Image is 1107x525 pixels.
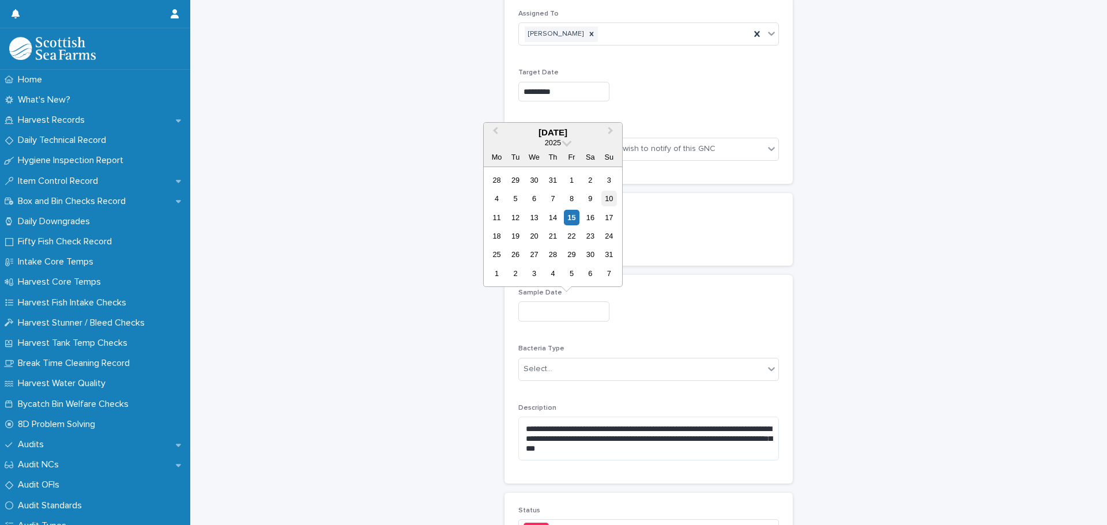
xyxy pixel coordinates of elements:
div: Choose Thursday, 7 August 2025 [545,191,560,206]
div: Select... [524,363,552,375]
div: We [526,149,542,165]
p: Intake Core Temps [13,256,103,267]
div: Fr [564,149,579,165]
div: Choose Sunday, 17 August 2025 [601,210,617,225]
p: Audits [13,439,53,450]
button: Previous Month [485,124,503,142]
div: Choose Thursday, 14 August 2025 [545,210,560,225]
p: What's New? [13,95,80,105]
p: Fifty Fish Check Record [13,236,121,247]
p: Hygiene Inspection Report [13,155,133,166]
div: Sa [582,149,598,165]
div: [PERSON_NAME] [525,27,585,42]
div: Choose Sunday, 10 August 2025 [601,191,617,206]
div: Choose Monday, 4 August 2025 [489,191,504,206]
div: month 2025-08 [487,171,618,283]
div: Choose Saturday, 6 September 2025 [582,266,598,281]
div: Choose Monday, 11 August 2025 [489,210,504,225]
div: Mo [489,149,504,165]
p: Harvest Records [13,115,94,126]
p: Audit OFIs [13,479,69,490]
span: Description [518,405,556,411]
div: [DATE] [484,127,622,138]
p: Harvest Water Quality [13,378,115,389]
span: Bacteria Type [518,345,564,352]
div: Choose Thursday, 28 August 2025 [545,247,560,262]
p: Daily Technical Record [13,135,115,146]
button: Next Month [603,124,621,142]
div: Tu [507,149,523,165]
p: Home [13,74,51,85]
div: Choose Wednesday, 6 August 2025 [526,191,542,206]
span: Status [518,507,540,514]
div: Choose Wednesday, 20 August 2025 [526,228,542,244]
div: Choose Sunday, 24 August 2025 [601,228,617,244]
div: Choose Tuesday, 29 July 2025 [507,172,523,188]
p: Audit Standards [13,500,91,511]
span: Target Date [518,69,559,76]
p: Daily Downgrades [13,216,99,227]
div: Choose Thursday, 21 August 2025 [545,228,560,244]
div: Choose Thursday, 4 September 2025 [545,266,560,281]
div: Choose Friday, 5 September 2025 [564,266,579,281]
div: Choose Friday, 1 August 2025 [564,172,579,188]
div: Choose Tuesday, 19 August 2025 [507,228,523,244]
div: Choose Friday, 15 August 2025 [564,210,579,225]
div: Choose Monday, 25 August 2025 [489,247,504,262]
div: Choose Friday, 29 August 2025 [564,247,579,262]
div: Choose Saturday, 2 August 2025 [582,172,598,188]
div: Choose Wednesday, 3 September 2025 [526,266,542,281]
p: Item Control Record [13,176,107,187]
div: Choose Wednesday, 30 July 2025 [526,172,542,188]
div: Choose Tuesday, 2 September 2025 [507,266,523,281]
p: Bycatch Bin Welfare Checks [13,399,138,410]
span: 2025 [545,138,561,147]
p: Harvest Stunner / Bleed Checks [13,318,154,328]
p: Audit NCs [13,459,68,470]
div: Choose Sunday, 3 August 2025 [601,172,617,188]
div: Choose Monday, 28 July 2025 [489,172,504,188]
p: Harvest Fish Intake Checks [13,297,135,308]
div: Choose Saturday, 23 August 2025 [582,228,598,244]
div: Choose Monday, 18 August 2025 [489,228,504,244]
div: Choose Monday, 1 September 2025 [489,266,504,281]
p: 8D Problem Solving [13,419,104,430]
div: Choose Friday, 8 August 2025 [564,191,579,206]
div: Choose Saturday, 9 August 2025 [582,191,598,206]
div: Choose Thursday, 31 July 2025 [545,172,560,188]
div: Choose Tuesday, 26 August 2025 [507,247,523,262]
div: Choose Friday, 22 August 2025 [564,228,579,244]
div: Choose Sunday, 7 September 2025 [601,266,617,281]
div: Choose Sunday, 31 August 2025 [601,247,617,262]
p: Box and Bin Checks Record [13,196,135,207]
div: Su [601,149,617,165]
div: Choose Saturday, 16 August 2025 [582,210,598,225]
p: Break Time Cleaning Record [13,358,139,369]
span: Assigned To [518,10,559,17]
p: Harvest Tank Temp Checks [13,338,137,349]
img: mMrefqRFQpe26GRNOUkG [9,37,96,60]
div: Choose Tuesday, 12 August 2025 [507,210,523,225]
div: Choose Wednesday, 27 August 2025 [526,247,542,262]
div: Th [545,149,560,165]
div: Choose Saturday, 30 August 2025 [582,247,598,262]
div: Choose Tuesday, 5 August 2025 [507,191,523,206]
p: Harvest Core Temps [13,277,110,288]
div: Choose Wednesday, 13 August 2025 [526,210,542,225]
